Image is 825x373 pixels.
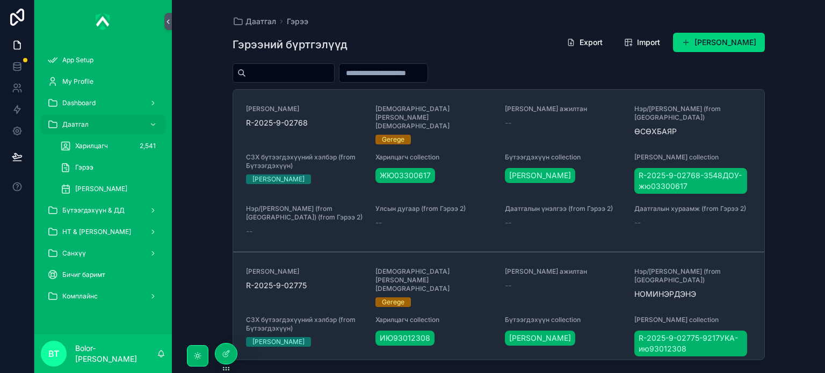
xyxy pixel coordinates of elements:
span: ИЮ93012308 [380,333,430,343]
span: -- [375,217,382,228]
a: Даатгал [233,16,276,27]
img: App logo [96,13,111,30]
div: Gerege [382,135,404,144]
span: [DEMOGRAPHIC_DATA][PERSON_NAME][DEMOGRAPHIC_DATA] [375,267,492,293]
span: [DEMOGRAPHIC_DATA][PERSON_NAME][DEMOGRAPHIC_DATA] [375,105,492,130]
span: [PERSON_NAME] collection [634,316,751,324]
a: [PERSON_NAME] [505,168,575,183]
span: My Profile [62,77,93,86]
span: Даатгал [62,120,89,129]
span: Гэрээ [75,163,93,172]
span: -- [246,226,252,237]
h1: Гэрээний бүртгэлүүд [233,37,348,52]
button: Export [558,33,611,52]
span: -- [634,217,641,228]
span: R-2025-9-02775-9217УКА-ию93012308 [639,333,742,354]
span: НОМИНЭРДЭНЭ [634,289,751,299]
span: [PERSON_NAME] collection [634,153,751,162]
span: Харилцагч collection [375,153,492,162]
a: [PERSON_NAME] [54,179,165,199]
div: Gerege [382,297,404,307]
span: Dashboard [62,99,96,107]
a: Гэрээ [54,158,165,177]
span: [PERSON_NAME] [246,105,363,113]
span: Бүтээгдэхүүн & ДД [62,206,125,215]
a: R-2025-9-02775-9217УКА-ию93012308 [634,331,747,356]
span: НТ & [PERSON_NAME] [62,228,131,236]
span: Харилцагч collection [375,316,492,324]
button: Import [616,33,669,52]
span: ӨСӨХБАЯР [634,126,751,137]
a: [PERSON_NAME]R-2025-9-02768[DEMOGRAPHIC_DATA][PERSON_NAME][DEMOGRAPHIC_DATA]Gerege[PERSON_NAME] а... [233,90,764,252]
a: Санхүү [41,244,165,263]
a: ИЮ93012308 [375,331,435,346]
span: Бичиг баримт [62,270,105,279]
span: Бүтээгдэхүүн collection [505,153,621,162]
a: My Profile [41,72,165,91]
span: Даатгал [245,16,276,27]
span: [PERSON_NAME] [509,333,571,343]
div: [PERSON_NAME] [252,174,305,184]
span: Нэр/[PERSON_NAME] (from [GEOGRAPHIC_DATA]) [634,105,751,122]
a: НТ & [PERSON_NAME] [41,222,165,242]
span: Комплайнс [62,292,98,301]
span: [PERSON_NAME] [509,170,571,181]
span: Даатгалын хураамж (from Гэрээ 2) [634,204,751,213]
a: ЖЮ03300617 [375,168,435,183]
span: Нэр/[PERSON_NAME] (from [GEOGRAPHIC_DATA]) (from Гэрээ 2) [246,204,363,222]
span: Даатгалын үнэлгээ (from Гэрээ 2) [505,204,621,213]
a: Бүтээгдэхүүн & ДД [41,201,165,220]
a: R-2025-9-02768-3548ДОУ-жю03300617 [634,168,747,194]
span: -- [505,118,511,128]
button: [PERSON_NAME] [673,33,765,52]
div: scrollable content [34,43,172,320]
a: Бичиг баримт [41,265,165,284]
p: Bolor-[PERSON_NAME] [75,343,157,364]
span: [PERSON_NAME] ажилтан [505,105,621,113]
span: СЗХ бүтээгдэхүүний хэлбэр (from Бүтээгдэхүүн) [246,153,363,170]
a: Dashboard [41,93,165,113]
a: Харилцагч2,541 [54,136,165,156]
span: Бүтээгдэхүүн collection [505,316,621,324]
span: -- [505,217,511,228]
span: R-2025-9-02768 [246,118,363,128]
span: ЖЮ03300617 [380,170,431,181]
span: -- [505,280,511,291]
span: [PERSON_NAME] [246,267,363,276]
div: [PERSON_NAME] [252,337,305,347]
span: Харилцагч [75,142,108,150]
span: App Setup [62,56,93,64]
span: Import [637,37,660,48]
a: App Setup [41,50,165,70]
span: [PERSON_NAME] [75,185,127,193]
span: [PERSON_NAME] ажилтан [505,267,621,276]
a: Гэрээ [287,16,308,27]
span: BT [48,347,59,360]
span: СЗХ бүтээгдэхүүний хэлбэр (from Бүтээгдэхүүн) [246,316,363,333]
span: R-2025-9-02775 [246,280,363,291]
a: [PERSON_NAME] [505,331,575,346]
span: Улсын дугаар (from Гэрээ 2) [375,204,492,213]
div: 2,541 [136,140,159,152]
span: Нэр/[PERSON_NAME] (from [GEOGRAPHIC_DATA]) [634,267,751,284]
a: Даатгал [41,115,165,134]
span: Санхүү [62,249,86,258]
a: Комплайнс [41,287,165,306]
span: R-2025-9-02768-3548ДОУ-жю03300617 [639,170,742,192]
